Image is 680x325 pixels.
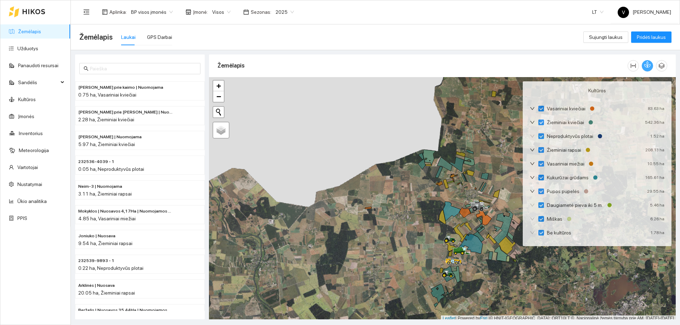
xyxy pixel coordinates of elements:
span: Vasariniai miežiai [544,160,587,168]
span: down [530,175,535,180]
span: LT [592,7,603,17]
span: 9.54 ha, Žieminiai rapsai [78,240,132,246]
button: column-width [628,60,639,71]
a: Nustatymai [17,181,42,187]
span: BP visos įmonės [131,7,173,17]
span: Daugiametė pieva iki 5 m. [544,201,606,209]
span: 0.05 ha, Neproduktyvūs plotai [78,166,144,172]
a: Sujungti laukus [583,34,628,40]
span: Vasariniai kviečiai [544,105,588,112]
span: layout [102,9,108,15]
span: Visos [212,7,231,17]
div: Žemėlapis [217,56,628,76]
div: 165.61 ha [645,174,664,181]
div: 6.26 ha [650,215,664,223]
div: GPS Darbai [147,33,172,41]
span: − [216,92,221,101]
span: search [84,66,89,71]
div: 208.13 ha [645,146,664,154]
span: Aplinka : [109,8,127,16]
span: [PERSON_NAME] [618,9,671,15]
div: 29.55 ha [647,187,664,195]
span: 0.75 ha, Vasariniai kviečiai [78,92,136,98]
span: 5.97 ha, Žieminiai kviečiai [78,141,135,147]
span: Sujungti laukus [589,33,623,41]
span: Sandėlis [18,75,58,89]
a: Zoom in [213,81,224,91]
span: Arklinės | Nuosava [78,282,115,289]
div: 542.36 ha [645,118,664,126]
span: shop [186,9,191,15]
span: Neproduktyvūs plotai [544,132,596,140]
button: Initiate a new search [213,107,224,117]
span: Mokyklos | Nuosavos 4,17Ha | Nuomojamos 0,68Ha [78,208,173,215]
span: Neim-3 | Nuomojama [78,183,122,190]
div: 1.52 ha [650,132,664,140]
button: menu-fold [79,5,93,19]
a: Kultūros [18,97,36,102]
span: Sezonas : [251,8,271,16]
a: Leaflet [443,316,455,321]
span: Ginaičių Valiaus | Nuomojama [78,134,142,140]
a: Ūkio analitika [17,198,47,204]
span: down [530,120,535,125]
span: Joniuko | Nuosava [78,233,115,239]
div: Laukai [121,33,136,41]
span: down [530,189,535,194]
span: 232536-4039 - 1 [78,158,114,165]
span: down [530,203,535,208]
span: Rolando prie kaimo | Nuomojama [78,84,163,91]
span: column-width [628,63,639,69]
div: 5.46 ha [650,201,664,209]
div: 1.78 ha [650,229,664,237]
button: Sujungti laukus [583,31,628,43]
button: Pridėti laukus [631,31,671,43]
span: Žieminiai rapsai [544,146,584,154]
span: down [530,147,535,152]
span: down [530,230,535,235]
span: Žemėlapis [79,31,113,43]
span: down [530,134,535,139]
span: down [530,216,535,221]
span: 3.11 ha, Žieminiai rapsai [78,191,132,197]
div: 83.63 ha [648,105,664,112]
span: V [622,7,625,18]
a: Žemėlapis [18,29,41,34]
a: Layers [213,122,229,138]
a: Esri [480,316,488,321]
span: Pridėti laukus [637,33,666,41]
span: Be kultūros [544,229,574,237]
a: Meteorologija [19,147,49,153]
span: Pupos pupelės [544,187,582,195]
span: Miškas [544,215,565,223]
span: calendar [243,9,249,15]
div: | Powered by © HNIT-[GEOGRAPHIC_DATA]; ORT10LT ©, Nacionalinė žemės tarnyba prie AM, [DATE]-[DATE] [441,315,676,321]
span: 2025 [276,7,294,17]
span: down [530,161,535,166]
span: | [489,316,490,321]
span: Kukurūzai grūdams [544,174,591,181]
a: Pridėti laukus [631,34,671,40]
span: menu-fold [83,9,90,15]
span: Žieminiai kviečiai [544,118,587,126]
span: down [530,106,535,111]
span: Įmonė : [193,8,208,16]
a: Užduotys [17,46,38,51]
a: PPIS [17,215,27,221]
span: 2.28 ha, Žieminiai kviečiai [78,117,134,122]
input: Paieška [90,65,196,72]
a: Panaudoti resursai [18,63,58,68]
span: Berželis | Nuosavos 35,44Ha | Nuomojamos 30,25Ha [78,307,173,314]
span: 232539-9893 - 1 [78,257,114,264]
a: Įmonės [18,114,34,119]
span: 20.05 ha, Žieminiai rapsai [78,290,135,296]
a: Vartotojai [17,164,38,170]
a: Zoom out [213,91,224,102]
span: + [216,81,221,90]
span: 0.22 ha, Neproduktyvūs plotai [78,265,143,271]
span: Rolando prie Valės | Nuosava [78,109,173,116]
span: 4.85 ha, Vasariniai miežiai [78,216,136,221]
span: Kultūros [588,87,606,94]
div: 10.55 ha [647,160,664,168]
a: Inventorius [19,130,43,136]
